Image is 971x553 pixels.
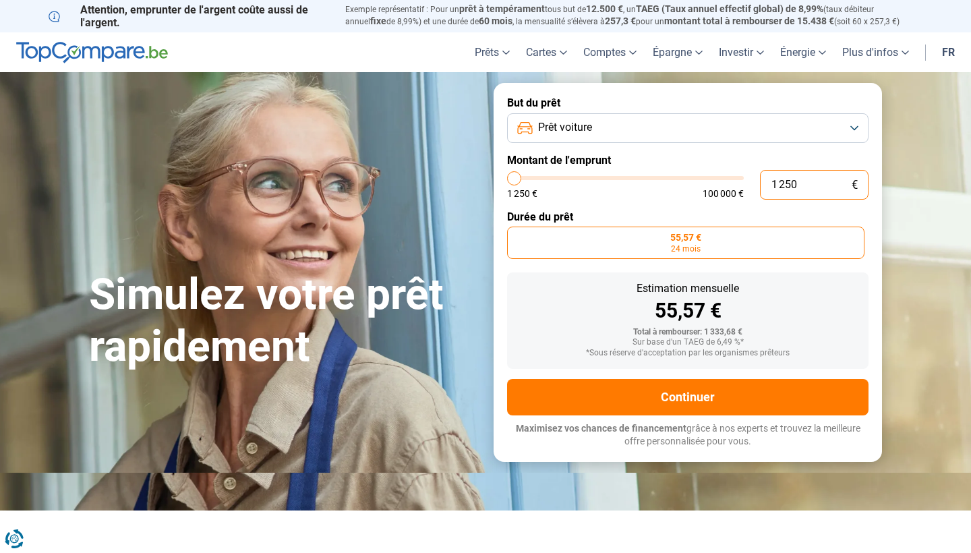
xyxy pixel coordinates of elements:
[518,283,858,294] div: Estimation mensuelle
[518,349,858,358] div: *Sous réserve d'acceptation par les organismes prêteurs
[16,42,168,63] img: TopCompare
[467,32,518,72] a: Prêts
[575,32,645,72] a: Comptes
[507,210,869,223] label: Durée du prêt
[518,328,858,337] div: Total à rembourser: 1 333,68 €
[507,422,869,448] p: grâce à nos experts et trouvez la meilleure offre personnalisée pour vous.
[345,3,922,28] p: Exemple représentatif : Pour un tous but de , un (taux débiteur annuel de 8,99%) et une durée de ...
[772,32,834,72] a: Énergie
[671,245,701,253] span: 24 mois
[586,3,623,14] span: 12.500 €
[605,16,636,26] span: 257,3 €
[670,233,701,242] span: 55,57 €
[834,32,917,72] a: Plus d'infos
[538,120,592,135] span: Prêt voiture
[507,379,869,415] button: Continuer
[507,113,869,143] button: Prêt voiture
[518,32,575,72] a: Cartes
[934,32,963,72] a: fr
[852,179,858,191] span: €
[711,32,772,72] a: Investir
[459,3,545,14] span: prêt à tempérament
[636,3,823,14] span: TAEG (Taux annuel effectif global) de 8,99%
[518,338,858,347] div: Sur base d'un TAEG de 6,49 %*
[370,16,386,26] span: fixe
[507,189,537,198] span: 1 250 €
[664,16,834,26] span: montant total à rembourser de 15.438 €
[507,154,869,167] label: Montant de l'emprunt
[516,423,686,434] span: Maximisez vos chances de financement
[49,3,329,29] p: Attention, emprunter de l'argent coûte aussi de l'argent.
[645,32,711,72] a: Épargne
[507,96,869,109] label: But du prêt
[479,16,512,26] span: 60 mois
[518,301,858,321] div: 55,57 €
[89,269,477,373] h1: Simulez votre prêt rapidement
[703,189,744,198] span: 100 000 €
